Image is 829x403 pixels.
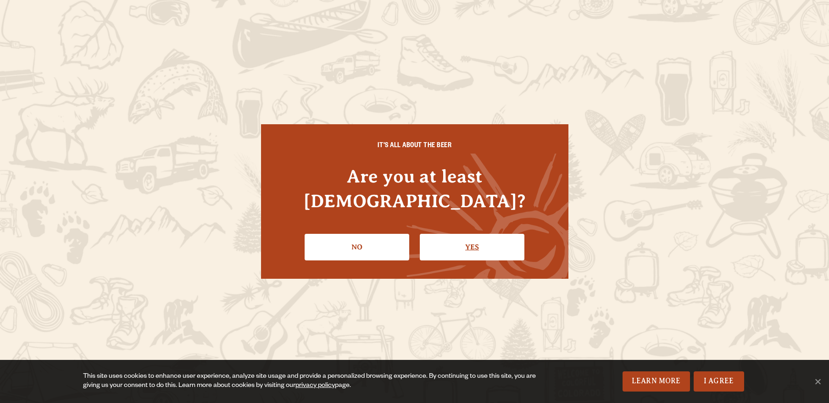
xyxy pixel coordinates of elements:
[279,164,550,213] h4: Are you at least [DEMOGRAPHIC_DATA]?
[279,143,550,151] h6: IT'S ALL ABOUT THE BEER
[813,377,822,386] span: No
[623,371,690,392] a: Learn More
[83,372,553,391] div: This site uses cookies to enhance user experience, analyze site usage and provide a personalized ...
[694,371,744,392] a: I Agree
[295,382,335,390] a: privacy policy
[305,234,409,260] a: No
[420,234,524,260] a: Confirm I'm 21 or older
